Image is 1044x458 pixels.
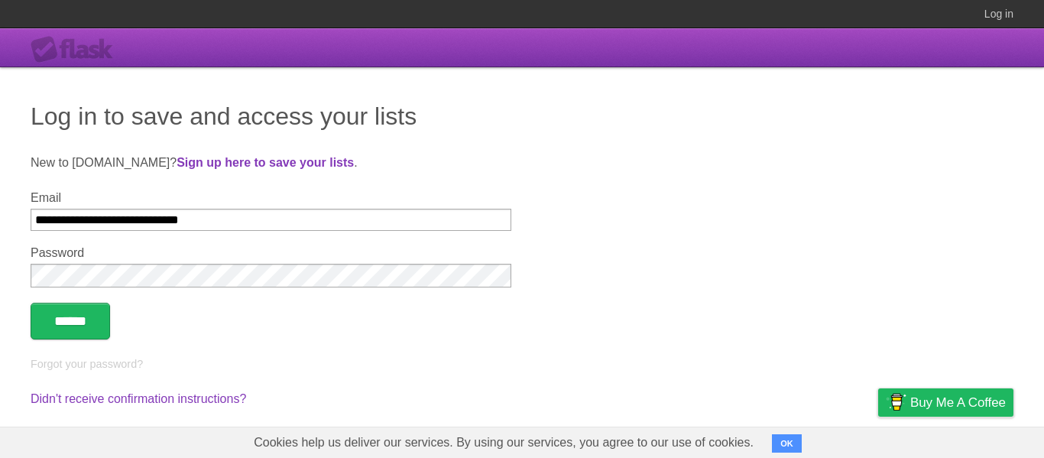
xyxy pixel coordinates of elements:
label: Email [31,191,511,205]
p: New to [DOMAIN_NAME]? . [31,154,1013,172]
a: Forgot your password? [31,358,143,370]
img: Buy me a coffee [886,389,906,415]
div: Flask [31,36,122,63]
a: Didn't receive confirmation instructions? [31,392,246,405]
a: Sign up here to save your lists [177,156,354,169]
a: Buy me a coffee [878,388,1013,417]
label: Password [31,246,511,260]
button: OK [772,434,802,453]
h1: Log in to save and access your lists [31,98,1013,135]
span: Buy me a coffee [910,389,1006,416]
span: Cookies help us deliver our services. By using our services, you agree to our use of cookies. [238,427,769,458]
